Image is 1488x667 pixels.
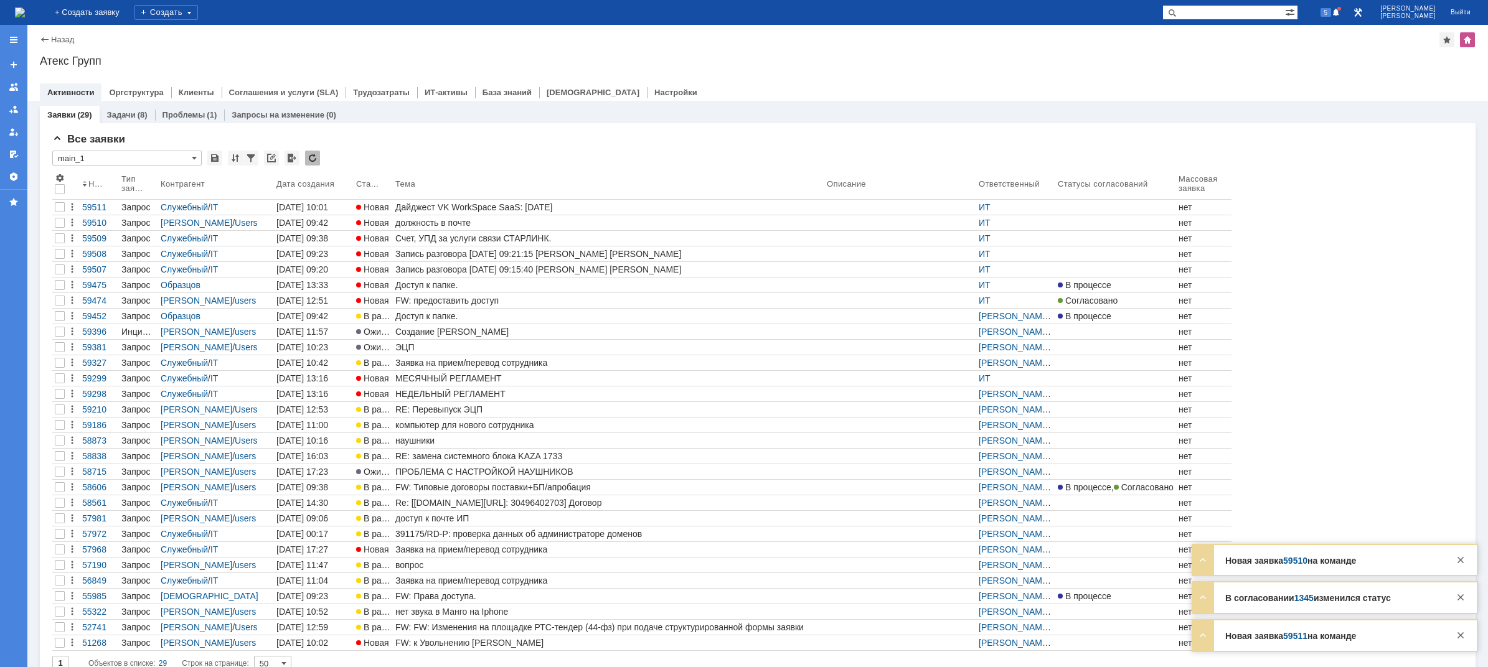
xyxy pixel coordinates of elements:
[119,262,158,277] a: Запрос на обслуживание
[976,170,1055,200] th: Ответственный
[1179,233,1229,243] div: нет
[121,436,156,445] div: Запрос на обслуживание
[82,202,116,212] div: 59511
[80,340,119,355] a: 59381
[80,293,119,308] a: 59474
[276,296,328,306] div: [DATE] 12:51
[276,202,328,212] div: [DATE] 10:01
[80,231,119,246] a: 59509
[210,358,218,368] a: IT
[276,389,328,399] div: [DATE] 13:16
[1058,311,1111,321] span: В процессе
[4,167,24,187] a: Настройки
[356,296,389,306] span: Новая
[979,389,1051,399] a: [PERSON_NAME]
[395,373,822,383] div: МЕСЯЧНЫЙ РЕГЛАМЕНТ
[1179,249,1229,259] div: нет
[274,371,354,386] a: [DATE] 13:16
[274,262,354,277] a: [DATE] 09:20
[354,340,393,355] a: Ожидает ответа контрагента
[121,373,156,383] div: Запрос на обслуживание
[47,88,94,97] a: Активности
[354,231,393,246] a: Новая
[161,202,208,212] a: Служебный
[210,249,218,259] a: IT
[1179,311,1229,321] div: нет
[356,179,380,189] div: Статус
[121,280,156,290] div: Запрос на обслуживание
[121,311,156,321] div: Запрос на обслуживание
[354,417,393,432] a: В работе
[1055,309,1176,324] a: В процессе
[276,179,337,189] div: Дата создания
[654,88,697,97] a: Настройки
[1179,296,1229,306] div: нет
[161,233,208,243] a: Служебный
[235,436,258,445] a: Users
[395,296,822,306] div: FW: предоставить доступ
[354,355,393,370] a: В работе
[119,231,158,246] a: Запрос на обслуживание
[4,77,24,97] a: Заявки на командах
[276,404,328,414] div: [DATE] 12:53
[119,293,158,308] a: Запрос на обслуживание
[1179,327,1229,337] div: нет
[274,170,354,200] th: Дата создания
[119,449,158,464] a: Запрос на обслуживание
[483,88,532,97] a: База знаний
[235,218,258,228] a: Users
[354,309,393,324] a: В работе
[82,358,116,368] div: 59327
[979,358,1051,368] a: [PERSON_NAME]
[395,233,822,243] div: Счет, УПД за услуги связи СТАРЛИНК.
[119,417,158,432] a: Запрос на обслуживание
[80,417,119,432] a: 59186
[356,373,389,383] span: Новая
[395,264,822,274] div: Запись разговора [DATE] 09:15:40 [PERSON_NAME] [PERSON_NAME]
[210,264,218,274] a: IT
[1176,246,1231,261] a: нет
[356,342,479,352] span: Ожидает ответа контрагента
[354,278,393,292] a: Новая
[107,110,136,119] a: Задачи
[207,151,222,166] div: Сохранить вид
[1176,402,1231,417] a: нет
[979,233,991,243] a: ИТ
[15,7,25,17] a: Перейти на домашнюю страницу
[121,233,156,243] div: Запрос на обслуживание
[274,215,354,230] a: [DATE] 09:42
[354,324,393,339] a: Ожидает ответа контрагента
[274,231,354,246] a: [DATE] 09:38
[395,311,822,321] div: Доступ к папке.
[161,373,208,383] a: Служебный
[393,293,824,308] a: FW: предоставить доступ
[356,358,400,368] span: В работе
[161,342,232,352] a: [PERSON_NAME]
[82,342,116,352] div: 59381
[161,389,208,399] a: Служебный
[1176,293,1231,308] a: нет
[119,433,158,448] a: Запрос на обслуживание
[1176,371,1231,386] a: нет
[393,200,824,215] a: Дайджест VK WorkSpace SaaS: [DATE]
[161,249,208,259] a: Служебный
[393,170,824,200] th: Тема
[354,433,393,448] a: В работе
[119,386,158,401] a: Запрос на обслуживание
[276,373,328,383] div: [DATE] 13:16
[82,436,116,445] div: 58873
[274,278,354,292] a: [DATE] 13:33
[547,88,639,97] a: [DEMOGRAPHIC_DATA]
[276,218,328,228] div: [DATE] 09:42
[121,264,156,274] div: Запрос на обслуживание
[393,309,824,324] a: Доступ к папке.
[1176,417,1231,432] a: нет
[121,296,156,306] div: Запрос на обслуживание
[161,404,232,414] a: [PERSON_NAME]
[119,170,158,200] th: Тип заявки
[119,215,158,230] a: Запрос на обслуживание
[80,355,119,370] a: 59327
[1176,309,1231,324] a: нет
[356,264,389,274] span: Новая
[119,324,158,339] a: Инцидент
